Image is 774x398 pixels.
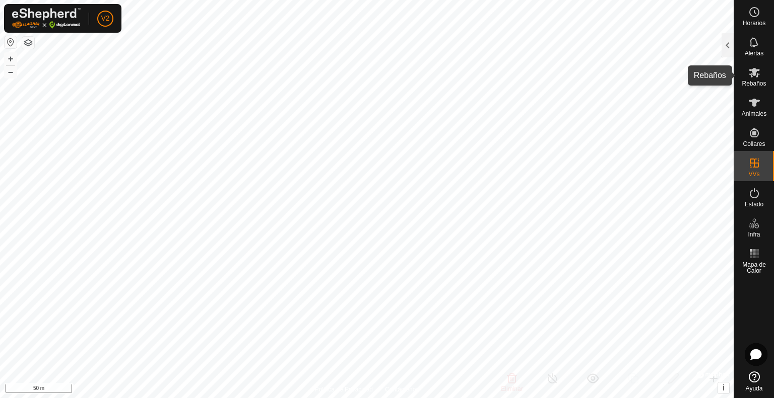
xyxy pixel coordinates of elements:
span: Animales [742,111,766,117]
button: Restablecer Mapa [5,36,17,48]
button: + [5,53,17,65]
span: Rebaños [742,81,766,87]
button: – [5,66,17,78]
span: V2 [101,13,109,24]
a: Ayuda [734,367,774,395]
span: Ayuda [746,385,763,391]
span: Mapa de Calor [737,262,771,274]
span: Collares [743,141,765,147]
a: Contáctenos [385,385,419,394]
span: Horarios [743,20,765,26]
span: i [723,383,725,392]
span: Estado [745,201,763,207]
span: Alertas [745,50,763,56]
span: VVs [748,171,759,177]
a: Política de Privacidad [315,385,373,394]
img: Logo Gallagher [12,8,81,29]
span: Infra [748,231,760,237]
button: i [718,382,729,393]
button: Capas del Mapa [22,37,34,49]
